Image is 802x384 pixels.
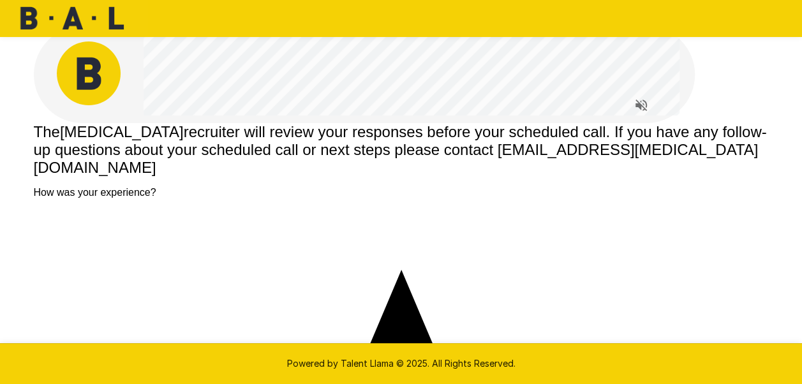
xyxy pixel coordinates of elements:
[34,123,767,176] span: recruiter will review your responses before your scheduled call. If you have any follow-up questi...
[34,123,60,140] span: The
[57,41,121,105] img: bal_avatar.png
[628,92,654,118] button: Read questions aloud
[15,357,787,370] p: Powered by Talent Llama © 2025. All Rights Reserved.
[60,123,184,140] span: [MEDICAL_DATA]
[34,187,769,198] p: How was your experience?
